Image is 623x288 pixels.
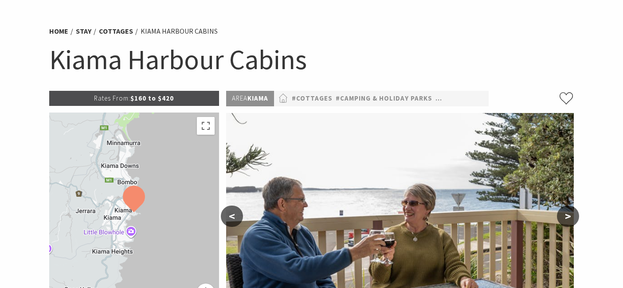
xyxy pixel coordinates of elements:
button: > [557,206,579,227]
a: Cottages [99,27,133,36]
li: Kiama Harbour Cabins [141,26,218,37]
button: < [221,206,243,227]
button: Toggle fullscreen view [197,117,215,135]
a: #Cottages [292,93,333,104]
span: Area [232,94,247,102]
p: Kiama [226,91,274,106]
span: Rates From: [94,94,130,102]
a: #Self Contained [435,93,497,104]
a: Stay [76,27,91,36]
p: $160 to $420 [49,91,219,106]
a: #Camping & Holiday Parks [336,93,432,104]
h1: Kiama Harbour Cabins [49,42,574,78]
a: Home [49,27,68,36]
